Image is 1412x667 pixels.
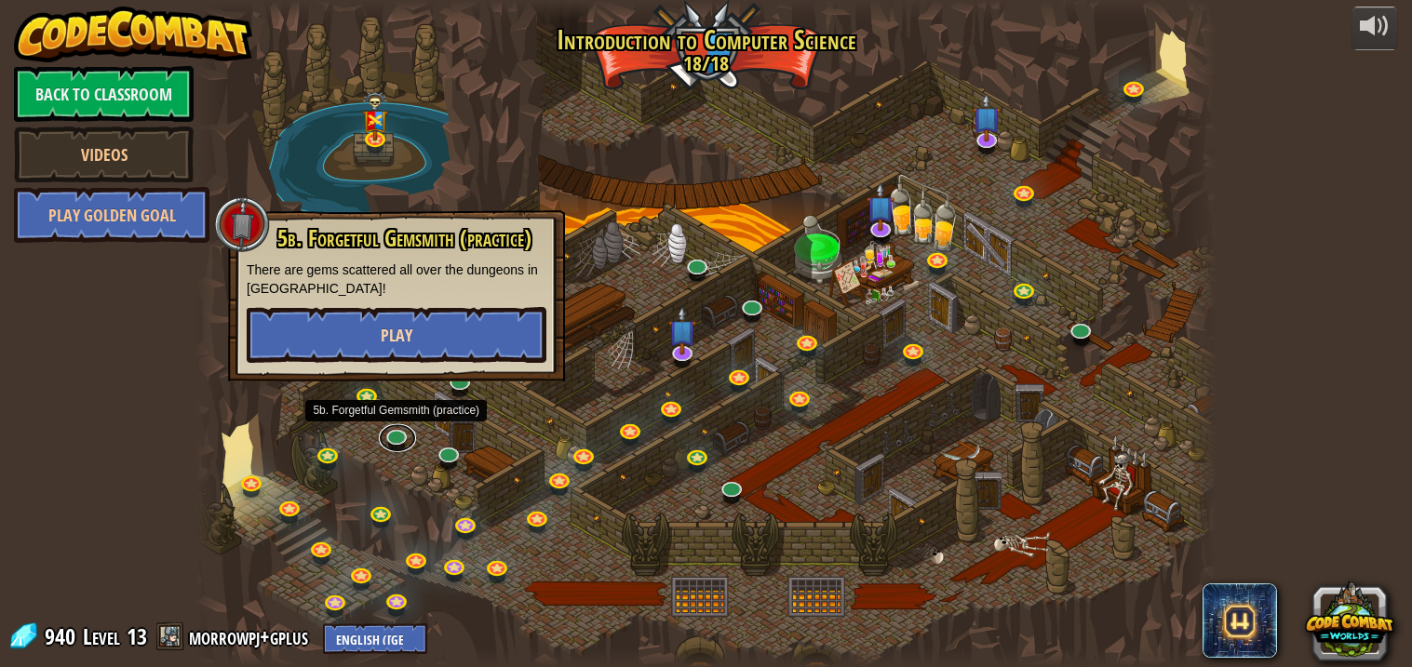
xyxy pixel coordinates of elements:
[381,324,412,347] span: Play
[1351,7,1398,50] button: Adjust volume
[14,7,252,62] img: CodeCombat - Learn how to code by playing a game
[247,307,546,363] button: Play
[973,93,1001,141] img: level-banner-unstarted-subscriber.png
[14,127,194,182] a: Videos
[14,187,209,243] a: Play Golden Goal
[867,182,894,231] img: level-banner-unstarted-subscriber.png
[189,621,314,651] a: morrowpj+gplus
[14,66,194,122] a: Back to Classroom
[362,90,387,140] img: level-banner-multiplayer.png
[127,621,147,651] span: 13
[277,222,531,254] span: 5b. Forgetful Gemsmith (practice)
[247,260,546,298] p: There are gems scattered all over the dungeons in [GEOGRAPHIC_DATA]!
[83,621,120,652] span: Level
[668,306,696,354] img: level-banner-unstarted-subscriber.png
[45,621,81,651] span: 940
